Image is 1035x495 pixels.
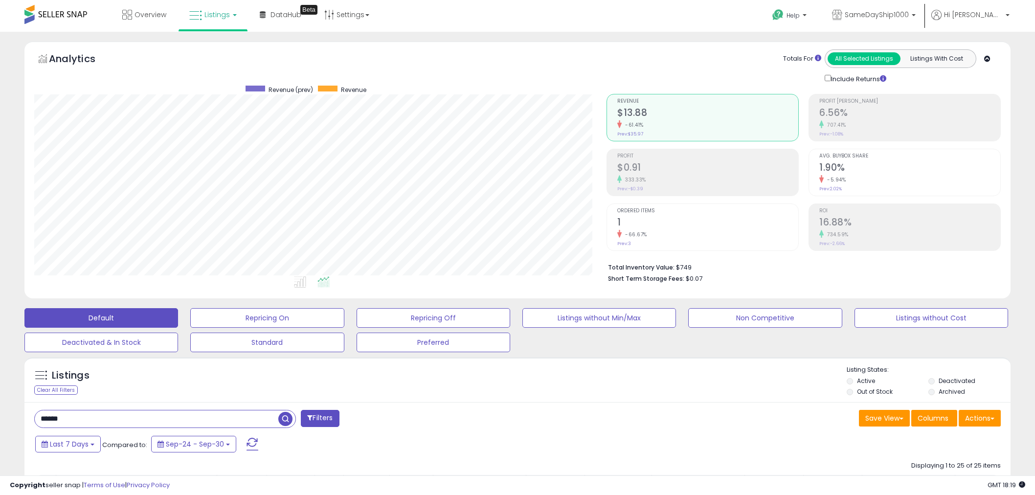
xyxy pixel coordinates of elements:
[817,73,898,84] div: Include Returns
[824,121,846,129] small: 707.41%
[819,217,1000,230] h2: 16.88%
[988,480,1025,490] span: 2025-10-9 18:19 GMT
[931,10,1010,32] a: Hi [PERSON_NAME]
[819,99,1000,104] span: Profit [PERSON_NAME]
[617,186,643,192] small: Prev: -$0.39
[10,480,45,490] strong: Copyright
[765,1,816,32] a: Help
[622,176,646,183] small: 333.33%
[24,308,178,328] button: Default
[24,333,178,352] button: Deactivated & In Stock
[622,231,647,238] small: -66.67%
[911,461,1001,471] div: Displaying 1 to 25 of 25 items
[270,10,301,20] span: DataHub
[102,440,147,450] span: Compared to:
[944,10,1003,20] span: Hi [PERSON_NAME]
[819,208,1000,214] span: ROI
[688,308,842,328] button: Non Competitive
[824,231,849,238] small: 734.59%
[269,86,313,94] span: Revenue (prev)
[859,410,910,427] button: Save View
[617,107,798,120] h2: $13.88
[35,436,101,452] button: Last 7 Days
[135,10,166,20] span: Overview
[50,439,89,449] span: Last 7 Days
[819,154,1000,159] span: Avg. Buybox Share
[204,10,230,20] span: Listings
[127,480,170,490] a: Privacy Policy
[857,387,893,396] label: Out of Stock
[819,241,845,247] small: Prev: -2.66%
[617,154,798,159] span: Profit
[828,52,900,65] button: All Selected Listings
[959,410,1001,427] button: Actions
[341,86,366,94] span: Revenue
[900,52,973,65] button: Listings With Cost
[617,99,798,104] span: Revenue
[84,480,125,490] a: Terms of Use
[357,308,510,328] button: Repricing Off
[783,54,821,64] div: Totals For
[686,274,702,283] span: $0.07
[522,308,676,328] button: Listings without Min/Max
[787,11,800,20] span: Help
[300,5,317,15] div: Tooltip anchor
[918,413,948,423] span: Columns
[608,261,993,272] li: $749
[357,333,510,352] button: Preferred
[617,241,631,247] small: Prev: 3
[617,162,798,175] h2: $0.91
[34,385,78,395] div: Clear All Filters
[49,52,114,68] h5: Analytics
[617,208,798,214] span: Ordered Items
[190,308,344,328] button: Repricing On
[857,377,875,385] label: Active
[939,387,965,396] label: Archived
[819,162,1000,175] h2: 1.90%
[855,308,1008,328] button: Listings without Cost
[10,481,170,490] div: seller snap | |
[819,131,843,137] small: Prev: -1.08%
[608,263,675,271] b: Total Inventory Value:
[772,9,784,21] i: Get Help
[819,107,1000,120] h2: 6.56%
[166,439,224,449] span: Sep-24 - Sep-30
[617,131,643,137] small: Prev: $35.97
[824,176,846,183] small: -5.94%
[622,121,644,129] small: -61.41%
[301,410,339,427] button: Filters
[847,365,1011,375] p: Listing States:
[151,436,236,452] button: Sep-24 - Sep-30
[52,369,90,382] h5: Listings
[845,10,909,20] span: SameDayShip1000
[608,274,684,283] b: Short Term Storage Fees:
[617,217,798,230] h2: 1
[190,333,344,352] button: Standard
[939,377,975,385] label: Deactivated
[911,410,957,427] button: Columns
[819,186,842,192] small: Prev: 2.02%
